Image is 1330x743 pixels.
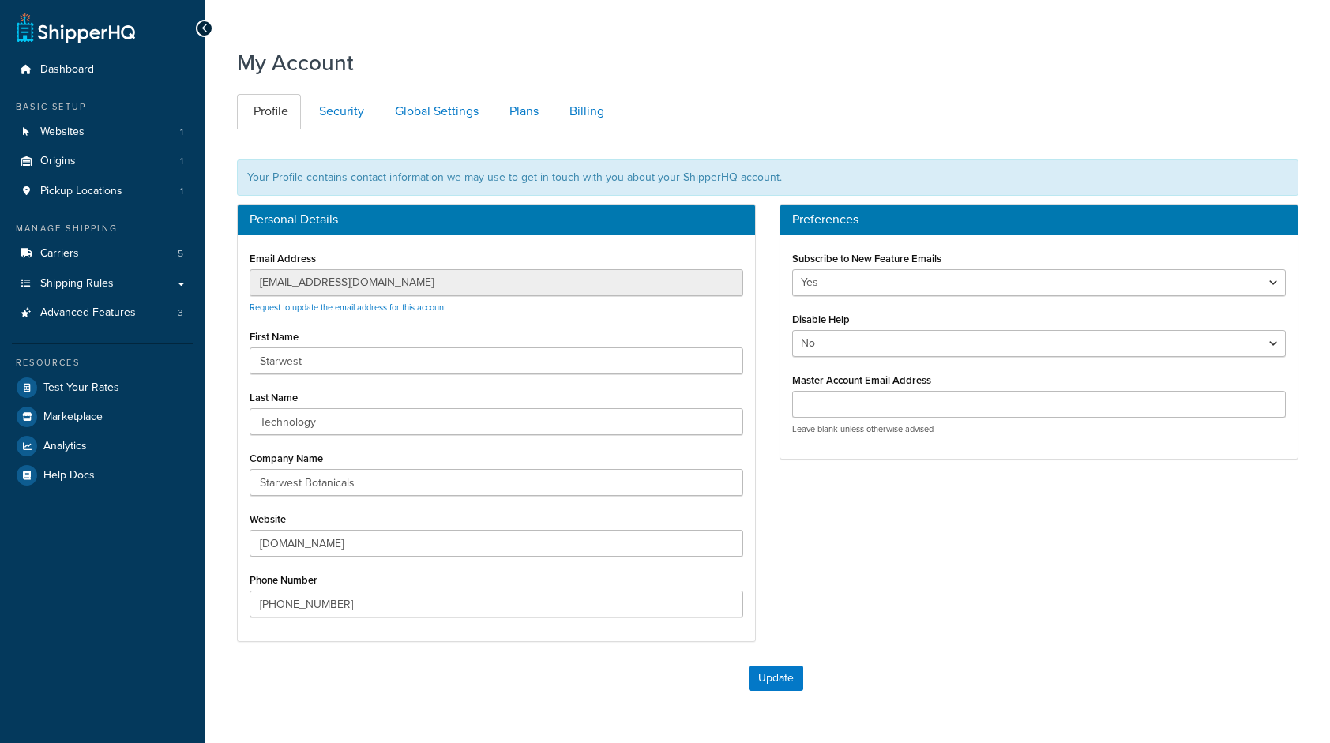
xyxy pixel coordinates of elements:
[12,373,193,402] a: Test Your Rates
[12,118,193,147] a: Websites 1
[792,374,931,386] label: Master Account Email Address
[40,155,76,168] span: Origins
[178,306,183,320] span: 3
[250,452,323,464] label: Company Name
[180,185,183,198] span: 1
[12,177,193,206] a: Pickup Locations 1
[12,118,193,147] li: Websites
[250,301,446,313] a: Request to update the email address for this account
[12,239,193,268] li: Carriers
[792,423,1286,435] p: Leave blank unless otherwise advised
[378,94,491,129] a: Global Settings
[792,253,941,265] label: Subscribe to New Feature Emails
[40,63,94,77] span: Dashboard
[12,147,193,176] a: Origins 1
[749,666,803,691] button: Update
[40,247,79,261] span: Carriers
[43,440,87,453] span: Analytics
[12,298,193,328] li: Advanced Features
[12,100,193,114] div: Basic Setup
[250,574,317,586] label: Phone Number
[12,461,193,490] a: Help Docs
[237,47,354,78] h1: My Account
[178,247,183,261] span: 5
[250,513,286,525] label: Website
[792,313,850,325] label: Disable Help
[180,155,183,168] span: 1
[40,306,136,320] span: Advanced Features
[17,12,135,43] a: ShipperHQ Home
[302,94,377,129] a: Security
[792,212,1286,227] h3: Preferences
[180,126,183,139] span: 1
[43,411,103,424] span: Marketplace
[12,147,193,176] li: Origins
[12,298,193,328] a: Advanced Features 3
[12,177,193,206] li: Pickup Locations
[250,331,299,343] label: First Name
[12,432,193,460] a: Analytics
[553,94,617,129] a: Billing
[12,269,193,298] a: Shipping Rules
[43,381,119,395] span: Test Your Rates
[12,356,193,370] div: Resources
[12,239,193,268] a: Carriers 5
[493,94,551,129] a: Plans
[12,403,193,431] a: Marketplace
[237,94,301,129] a: Profile
[40,277,114,291] span: Shipping Rules
[250,212,743,227] h3: Personal Details
[12,222,193,235] div: Manage Shipping
[237,159,1298,196] div: Your Profile contains contact information we may use to get in touch with you about your ShipperH...
[40,185,122,198] span: Pickup Locations
[12,55,193,84] a: Dashboard
[43,469,95,482] span: Help Docs
[250,392,298,403] label: Last Name
[250,253,316,265] label: Email Address
[40,126,85,139] span: Websites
